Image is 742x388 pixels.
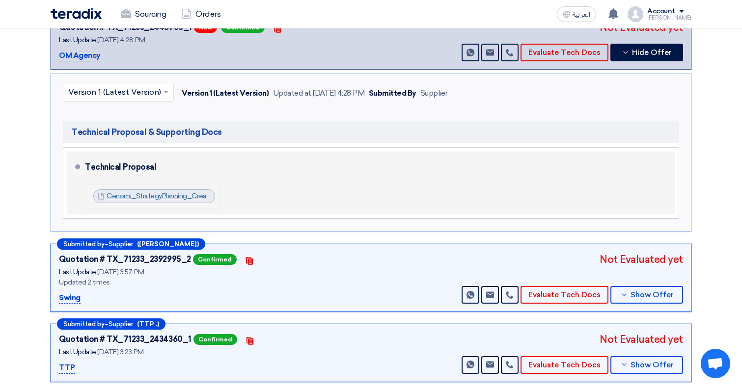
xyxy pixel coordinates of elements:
p: Swing [59,292,81,304]
div: Quotation # TX_71233_2392995_2 [59,254,191,265]
span: Show Offer [631,291,674,299]
div: Not Evaluated yet [600,252,683,267]
span: Submitted by [63,321,105,327]
span: العربية [573,11,590,18]
span: Show Offer [631,362,674,369]
a: Cenomi_StrategyPlanning_Creative_Directoncompressed_1759238737882.pdf [107,192,355,200]
div: Open chat [701,349,730,378]
div: Quotation # TX_71233_2434360_1 [59,334,192,345]
div: Account [647,7,675,16]
span: [DATE] 3:23 PM [97,348,143,356]
div: Updated at [DATE] 4:28 PM [273,88,365,99]
b: (TTP .) [137,321,159,327]
span: [DATE] 4:28 PM [97,36,145,44]
span: Last Update [59,268,96,276]
div: Supplier [420,88,448,99]
button: العربية [557,6,596,22]
div: Technical Proposal [85,155,663,179]
span: Submitted by [63,241,105,247]
button: Evaluate Tech Docs [521,44,608,61]
a: Sourcing [113,3,174,25]
button: Hide Offer [610,44,683,61]
b: ([PERSON_NAME]) [137,241,199,247]
div: Updated 2 times [59,277,304,287]
div: Submitted By [369,88,416,99]
div: – [57,318,165,330]
img: Teradix logo [51,8,102,19]
div: [PERSON_NAME] [647,15,691,21]
span: Hide Offer [632,49,672,56]
span: Last Update [59,348,96,356]
button: Evaluate Tech Docs [521,286,608,304]
div: – [57,238,205,250]
div: Version 1 (Latest Version) [182,88,269,99]
button: Evaluate Tech Docs [521,356,608,374]
button: Show Offer [610,356,683,374]
span: [DATE] 3:57 PM [97,268,144,276]
button: Show Offer [610,286,683,304]
p: TTP [59,362,75,374]
span: Confirmed [193,254,237,265]
div: Not Evaluated yet [600,332,683,347]
span: Technical Proposal & Supporting Docs [71,126,222,138]
span: Supplier [109,321,133,327]
span: Last Update [59,36,96,44]
p: OM Agency [59,50,101,62]
span: Supplier [109,241,133,247]
a: Orders [174,3,228,25]
img: profile_test.png [628,6,643,22]
span: Confirmed [193,334,237,345]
